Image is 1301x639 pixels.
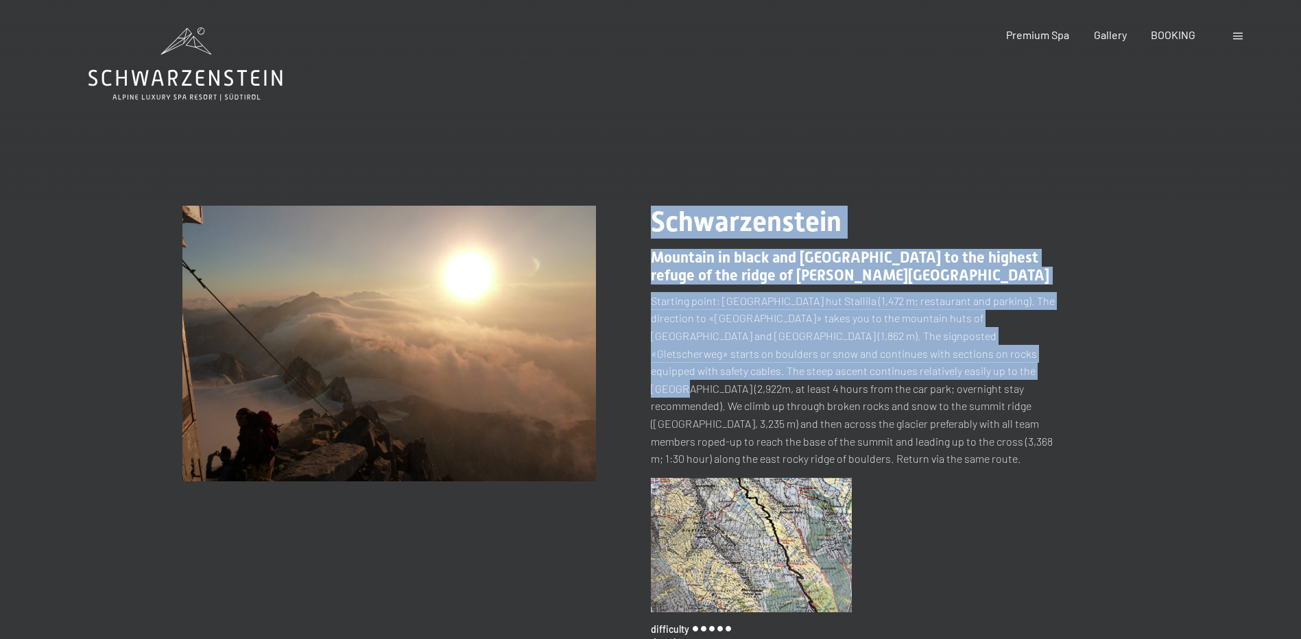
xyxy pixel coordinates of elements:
span: Mountain in black and [GEOGRAPHIC_DATA] to the highest refuge of the ridge of [PERSON_NAME][GEOGR... [651,249,1049,284]
span: Schwarzenstein [651,206,842,238]
a: BOOKING [1151,28,1195,41]
a: Premium Spa [1006,28,1069,41]
span: difficulty [651,623,689,636]
img: Schwarzenstein [651,478,852,612]
p: Starting point: [GEOGRAPHIC_DATA] hut Stallila (1,472 m; restaurant and parking). The direction t... [651,292,1064,468]
a: Gallery [1094,28,1127,41]
img: Schwarzenstein [182,206,596,481]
